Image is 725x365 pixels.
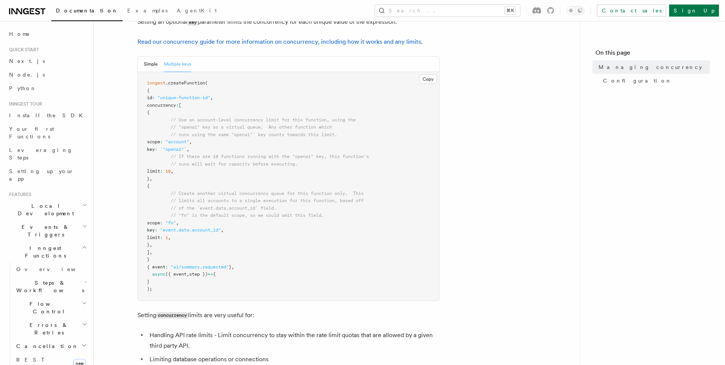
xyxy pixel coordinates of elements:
span: Next.js [9,58,45,64]
span: Flow Control [13,300,82,315]
span: Steps & Workflows [13,279,84,294]
span: [ [179,103,181,108]
span: { [213,271,216,277]
button: Flow Control [13,297,89,318]
span: , [187,271,189,277]
span: Events & Triggers [6,223,82,238]
button: Inngest Functions [6,241,89,262]
a: AgentKit [172,2,221,20]
span: AgentKit [177,8,217,14]
li: Limiting database operations or connections [147,354,440,365]
span: 10 [165,169,171,174]
span: // runs using the same "openai"` key counts towards this limit. [171,132,337,137]
p: Setting limits are very useful for: [137,310,440,321]
li: Handling API rate limits - Limit concurrency to stay within the rate limit quotas that are allowe... [147,330,440,351]
a: Python [6,81,89,95]
span: , [171,169,173,174]
span: , [150,242,152,247]
a: Your first Functions [6,122,89,143]
button: Cancellation [13,339,89,353]
span: } [147,279,150,284]
span: Home [9,30,30,38]
span: ({ event [165,271,187,277]
span: scope [147,139,160,144]
span: : [152,95,155,100]
span: Inngest tour [6,101,42,107]
span: , [221,227,224,233]
button: Toggle dark mode [566,6,585,15]
span: // Use an account-level concurrency limit for this function, using the [171,117,356,123]
span: `"openai"` [160,147,187,152]
span: } [147,242,150,247]
span: Python [9,85,37,91]
span: } [147,257,150,262]
span: : [176,103,179,108]
button: Steps & Workflows [13,276,89,297]
span: Errors & Retries [13,321,82,336]
span: "unique-function-id" [157,95,210,100]
span: Leveraging Steps [9,147,73,161]
button: Events & Triggers [6,220,89,241]
span: Examples [127,8,168,14]
button: Errors & Retries [13,318,89,339]
a: Configuration [600,74,710,87]
span: : [160,235,163,240]
span: { [147,88,150,93]
span: Overview [16,266,94,272]
span: .createFunction [165,80,205,86]
button: Search...⌘K [375,5,520,17]
span: Your first Functions [9,126,54,140]
a: Sign Up [669,5,719,17]
span: limit [147,169,160,174]
span: : [160,139,163,144]
span: async [152,271,165,277]
code: concurrency [156,312,188,319]
p: . [137,37,440,47]
span: Managing concurrency [599,63,702,71]
button: Multiple keys [164,57,191,72]
span: Node.js [9,72,45,78]
a: Setting up your app [6,164,89,186]
a: Contact sales [597,5,666,17]
a: Overview [13,262,89,276]
span: , [150,250,152,255]
span: limit [147,235,160,240]
span: , [168,235,171,240]
span: Configuration [603,77,672,84]
a: Next.js [6,54,89,68]
span: Install the SDK [9,112,87,118]
span: key [147,147,155,152]
h4: On this page [595,48,710,60]
span: ( [205,80,208,86]
span: { [147,183,150,189]
kbd: ⌘K [505,7,515,14]
span: // "openai" key as a virtual queue. Any other function which [171,124,332,130]
span: Setting up your app [9,168,74,182]
span: , [189,139,192,144]
span: "account" [165,139,189,144]
a: Read our concurrency guide for more information on concurrency, including how it works and any li... [137,38,421,45]
span: "event.data.account_id" [160,227,221,233]
button: Simple [144,57,158,72]
span: 1 [165,235,168,240]
span: Quick start [6,47,39,53]
span: Inngest Functions [6,244,82,259]
span: : [160,220,163,225]
span: Features [6,192,31,198]
a: Home [6,27,89,41]
span: inngest [147,80,165,86]
span: , [176,220,179,225]
a: Managing concurrency [595,60,710,74]
span: , [231,264,234,270]
span: } [147,176,150,181]
span: { event [147,264,165,270]
span: : [165,264,168,270]
span: // Create another virtual concurrency queue for this function only. This [171,191,364,196]
span: // of the `event.data.account_id` field. [171,206,276,211]
span: Cancellation [13,342,79,350]
span: , [150,176,152,181]
span: id [147,95,152,100]
span: : [160,169,163,174]
span: concurrency [147,103,176,108]
span: : [155,227,157,233]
